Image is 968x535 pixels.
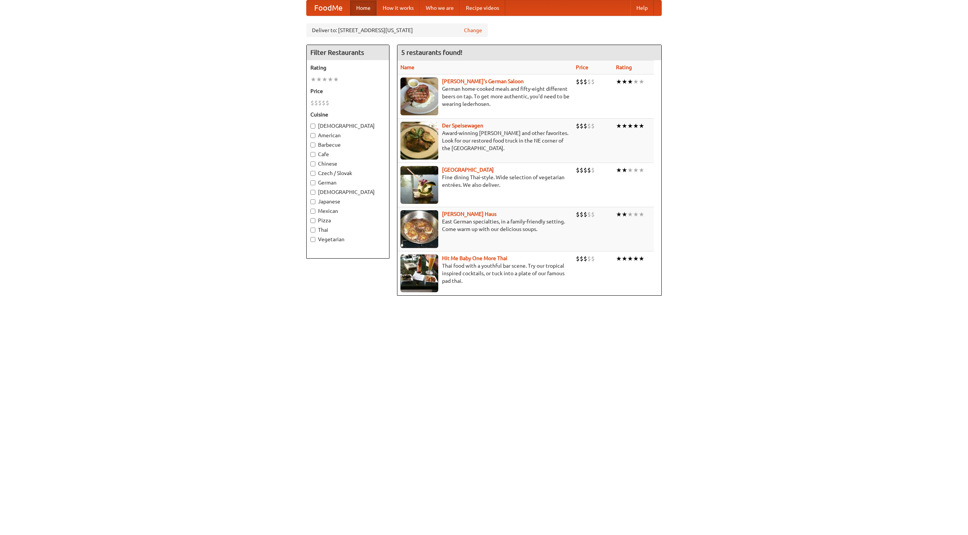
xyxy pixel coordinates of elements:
li: $ [583,166,587,174]
input: American [310,133,315,138]
li: $ [583,254,587,263]
a: [PERSON_NAME] Haus [442,211,496,217]
label: Czech / Slovak [310,169,385,177]
li: $ [580,122,583,130]
h5: Cuisine [310,111,385,118]
li: $ [591,210,595,219]
li: ★ [616,122,622,130]
input: Pizza [310,218,315,223]
img: babythai.jpg [400,254,438,292]
a: [GEOGRAPHIC_DATA] [442,167,494,173]
li: ★ [627,122,633,130]
li: ★ [322,75,327,84]
b: Hit Me Baby One More Thai [442,255,507,261]
img: satay.jpg [400,166,438,204]
li: $ [576,166,580,174]
li: ★ [633,122,639,130]
h5: Price [310,87,385,95]
li: $ [326,99,329,107]
li: $ [318,99,322,107]
li: ★ [627,254,633,263]
a: Name [400,64,414,70]
li: ★ [616,254,622,263]
li: ★ [633,210,639,219]
li: $ [314,99,318,107]
li: ★ [633,78,639,86]
li: ★ [627,78,633,86]
a: Home [350,0,377,16]
a: Price [576,64,588,70]
li: ★ [633,166,639,174]
li: ★ [622,210,627,219]
li: ★ [622,166,627,174]
a: Rating [616,64,632,70]
input: Czech / Slovak [310,171,315,176]
li: ★ [622,78,627,86]
li: $ [591,254,595,263]
label: Japanese [310,198,385,205]
li: ★ [622,122,627,130]
li: ★ [639,254,644,263]
a: [PERSON_NAME]'s German Saloon [442,78,524,84]
li: $ [580,78,583,86]
label: Pizza [310,217,385,224]
li: ★ [616,78,622,86]
li: $ [580,210,583,219]
label: Vegetarian [310,236,385,243]
img: speisewagen.jpg [400,122,438,160]
li: ★ [639,78,644,86]
li: $ [576,210,580,219]
li: ★ [627,166,633,174]
li: $ [583,122,587,130]
li: $ [580,166,583,174]
input: Barbecue [310,143,315,147]
a: Recipe videos [460,0,505,16]
li: $ [591,166,595,174]
p: Fine dining Thai-style. Wide selection of vegetarian entrées. We also deliver. [400,174,570,189]
p: Award-winning [PERSON_NAME] and other favorites. Look for our restored food truck in the NE corne... [400,129,570,152]
li: ★ [639,166,644,174]
p: Thai food with a youthful bar scene. Try our tropical inspired cocktails, or tuck into a plate of... [400,262,570,285]
label: German [310,179,385,186]
li: $ [576,122,580,130]
img: kohlhaus.jpg [400,210,438,248]
li: $ [591,78,595,86]
li: $ [591,122,595,130]
li: $ [310,99,314,107]
li: ★ [616,166,622,174]
label: Cafe [310,150,385,158]
li: $ [587,254,591,263]
label: American [310,132,385,139]
li: ★ [333,75,339,84]
input: Japanese [310,199,315,204]
p: German home-cooked meals and fifty-eight different beers on tap. To get more authentic, you'd nee... [400,85,570,108]
input: Vegetarian [310,237,315,242]
li: $ [576,254,580,263]
li: ★ [616,210,622,219]
label: Thai [310,226,385,234]
li: ★ [316,75,322,84]
h5: Rating [310,64,385,71]
input: [DEMOGRAPHIC_DATA] [310,190,315,195]
input: Thai [310,228,315,233]
li: $ [587,166,591,174]
a: FoodMe [307,0,350,16]
input: Chinese [310,161,315,166]
a: Der Speisewagen [442,123,483,129]
li: $ [587,78,591,86]
img: esthers.jpg [400,78,438,115]
h4: Filter Restaurants [307,45,389,60]
li: $ [583,78,587,86]
label: Chinese [310,160,385,167]
label: Barbecue [310,141,385,149]
a: Help [630,0,654,16]
li: $ [587,210,591,219]
ng-pluralize: 5 restaurants found! [401,49,462,56]
li: ★ [310,75,316,84]
input: [DEMOGRAPHIC_DATA] [310,124,315,129]
li: $ [580,254,583,263]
